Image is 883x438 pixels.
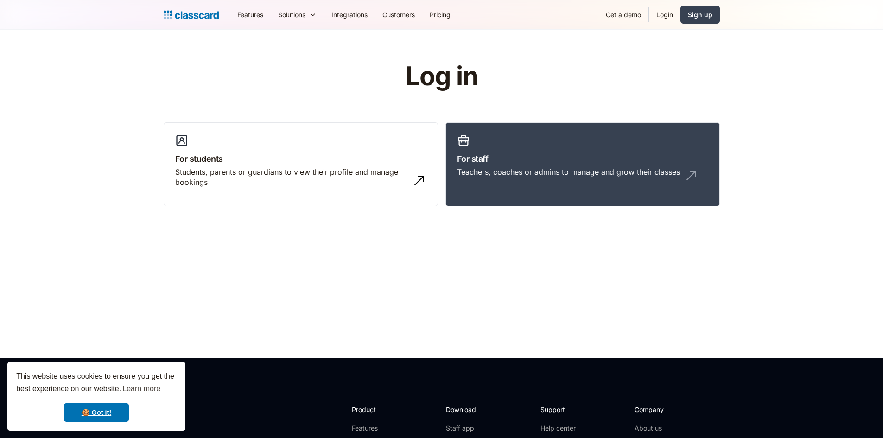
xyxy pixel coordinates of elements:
[375,4,422,25] a: Customers
[635,405,696,414] h2: Company
[7,362,185,431] div: cookieconsent
[649,4,680,25] a: Login
[352,424,401,433] a: Features
[164,8,219,21] a: home
[446,424,484,433] a: Staff app
[175,152,426,165] h3: For students
[271,4,324,25] div: Solutions
[422,4,458,25] a: Pricing
[635,424,696,433] a: About us
[445,122,720,207] a: For staffTeachers, coaches or admins to manage and grow their classes
[175,167,408,188] div: Students, parents or guardians to view their profile and manage bookings
[164,122,438,207] a: For studentsStudents, parents or guardians to view their profile and manage bookings
[688,10,712,19] div: Sign up
[230,4,271,25] a: Features
[64,403,129,422] a: dismiss cookie message
[294,62,589,91] h1: Log in
[16,371,177,396] span: This website uses cookies to ensure you get the best experience on our website.
[680,6,720,24] a: Sign up
[446,405,484,414] h2: Download
[457,152,708,165] h3: For staff
[324,4,375,25] a: Integrations
[598,4,648,25] a: Get a demo
[540,405,578,414] h2: Support
[457,167,680,177] div: Teachers, coaches or admins to manage and grow their classes
[540,424,578,433] a: Help center
[352,405,401,414] h2: Product
[121,382,162,396] a: learn more about cookies
[278,10,305,19] div: Solutions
